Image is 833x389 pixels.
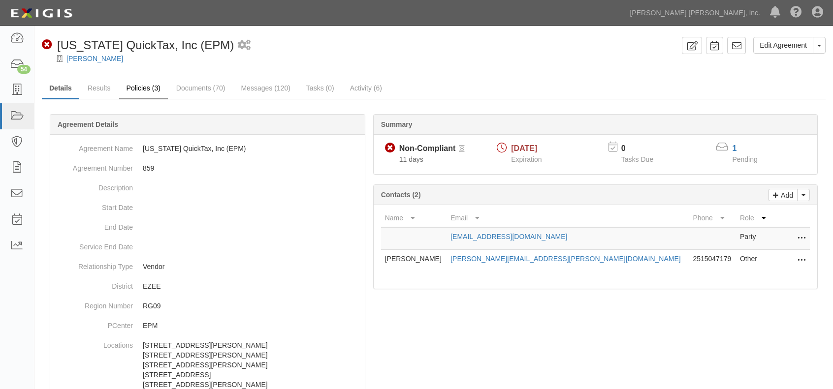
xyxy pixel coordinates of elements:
[57,38,234,52] span: [US_STATE] QuickTax, Inc (EPM)
[621,143,666,154] p: 0
[447,209,689,227] th: Email
[58,120,118,128] b: Agreement Details
[54,139,133,153] dt: Agreement Name
[66,55,123,62] a: [PERSON_NAME]
[42,78,79,99] a: Details
[689,209,736,227] th: Phone
[769,189,798,201] a: Add
[54,296,133,311] dt: Region Number
[621,155,653,163] span: Tasks Due
[736,227,770,250] td: Party
[790,7,802,19] i: Help Center - Complianz
[80,78,118,98] a: Results
[381,250,447,272] td: [PERSON_NAME]
[54,139,361,158] dd: [US_STATE] QuickTax, Inc (EPM)
[119,78,168,99] a: Policies (3)
[450,233,567,240] a: [EMAIL_ADDRESS][DOMAIN_NAME]
[42,40,52,50] i: Non-Compliant
[54,335,133,350] dt: Locations
[399,143,456,154] div: Non-Compliant
[143,281,361,291] p: EZEE
[54,237,133,252] dt: Service End Date
[343,78,389,98] a: Activity (6)
[17,65,31,74] div: 54
[233,78,297,98] a: Messages (120)
[753,37,813,54] a: Edit Agreement
[54,158,133,173] dt: Agreement Number
[459,146,465,152] i: Pending Review
[732,144,737,152] a: 1
[169,78,233,98] a: Documents (70)
[143,321,361,330] p: EPM
[42,37,234,54] div: Alabama QuickTax, Inc (EPM)
[54,257,361,276] dd: Vendor
[736,209,770,227] th: Role
[689,250,736,272] td: 2515047179
[450,255,681,263] a: [PERSON_NAME][EMAIL_ADDRESS][PERSON_NAME][DOMAIN_NAME]
[54,217,133,232] dt: End Date
[54,178,133,193] dt: Description
[385,143,395,153] i: Non-Compliant
[7,4,75,22] img: logo-5460c22ac91f19d4615b14bd174203de0afe785f0fc80cf4dbbc73dc1793850b.png
[381,120,413,128] b: Summary
[736,250,770,272] td: Other
[143,301,361,311] p: RG09
[778,189,793,201] p: Add
[299,78,342,98] a: Tasks (0)
[381,209,447,227] th: Name
[399,155,423,163] span: Since 10/03/2025
[238,40,251,51] i: 1 scheduled workflow
[511,144,537,152] span: [DATE]
[381,191,421,199] b: Contacts (2)
[732,155,757,163] span: Pending
[54,276,133,291] dt: District
[54,158,361,178] dd: 859
[625,3,765,23] a: [PERSON_NAME] [PERSON_NAME], Inc.
[511,155,542,163] span: Expiration
[54,198,133,212] dt: Start Date
[54,316,133,330] dt: PCenter
[54,257,133,271] dt: Relationship Type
